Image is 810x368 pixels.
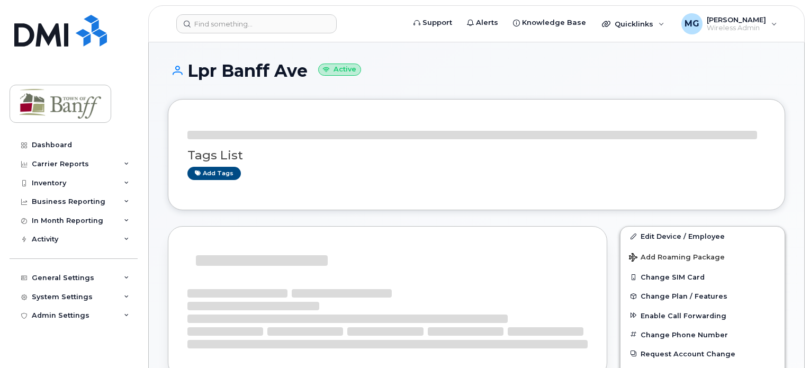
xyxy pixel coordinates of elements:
button: Enable Call Forwarding [620,306,785,325]
h1: Lpr Banff Ave [168,61,785,80]
button: Change SIM Card [620,267,785,286]
button: Change Plan / Features [620,286,785,306]
span: Enable Call Forwarding [641,311,726,319]
small: Active [318,64,361,76]
span: Add Roaming Package [629,253,725,263]
button: Change Phone Number [620,325,785,344]
h3: Tags List [187,149,766,162]
button: Request Account Change [620,344,785,363]
span: Change Plan / Features [641,292,727,300]
a: Add tags [187,167,241,180]
button: Add Roaming Package [620,246,785,267]
a: Edit Device / Employee [620,227,785,246]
